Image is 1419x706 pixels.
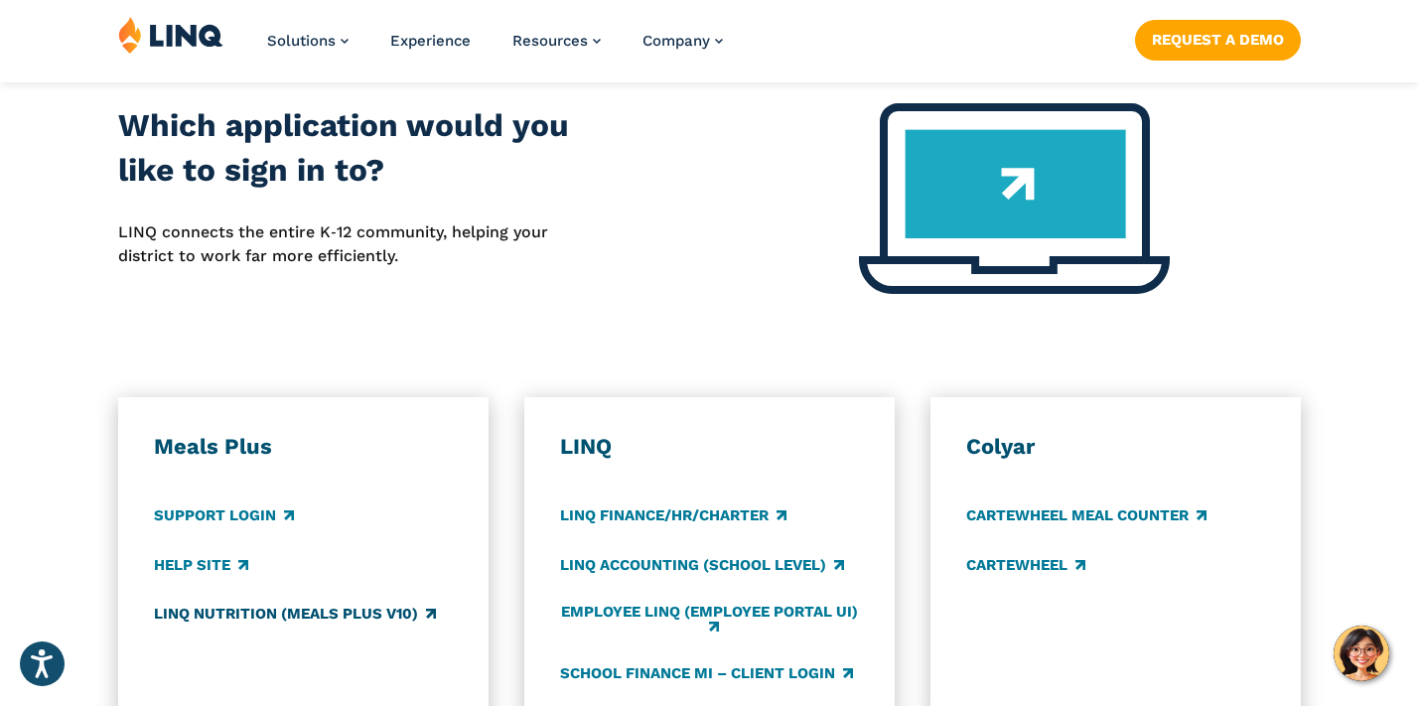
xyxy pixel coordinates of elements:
a: Help Site [154,554,248,576]
h3: Colyar [966,433,1265,461]
a: Experience [390,32,471,50]
a: LINQ Nutrition (Meals Plus v10) [154,603,436,625]
a: Employee LINQ (Employee Portal UI) [560,603,859,635]
a: LINQ Accounting (school level) [560,554,844,576]
a: CARTEWHEEL Meal Counter [966,505,1206,527]
a: School Finance MI – Client Login [560,662,853,684]
span: Resources [512,32,588,50]
a: Resources [512,32,601,50]
button: Hello, have a question? Let’s chat. [1334,626,1389,681]
nav: Button Navigation [1135,16,1301,60]
span: Solutions [267,32,336,50]
a: Support Login [154,505,294,527]
a: Company [642,32,723,50]
nav: Primary Navigation [267,16,723,81]
h3: LINQ [560,433,859,461]
span: Company [642,32,710,50]
a: CARTEWHEEL [966,554,1085,576]
a: Solutions [267,32,349,50]
p: LINQ connects the entire K‑12 community, helping your district to work far more efficiently. [118,220,590,269]
a: Request a Demo [1135,20,1301,60]
a: LINQ Finance/HR/Charter [560,505,786,527]
img: LINQ | K‑12 Software [118,16,223,54]
h2: Which application would you like to sign in to? [118,103,590,193]
h3: Meals Plus [154,433,453,461]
